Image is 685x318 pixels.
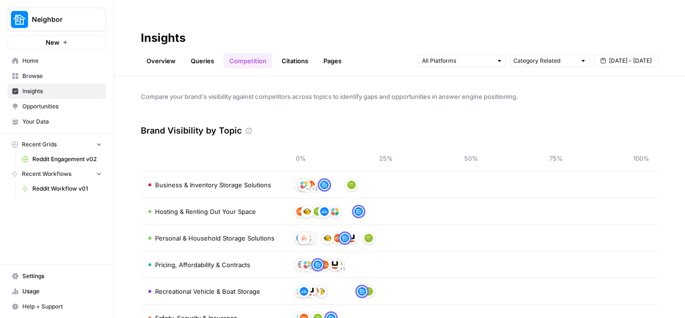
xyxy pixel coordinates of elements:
img: ewu60hto4qdoxwzka54f2v82mrz5 [306,181,315,189]
img: tgzcqmgfsctejyucm11xv06qr7np [354,207,363,216]
img: 3cv7wyc70ct1cabbllj4sdfonlp5 [347,181,356,189]
a: Opportunities [8,99,106,114]
a: Browse [8,68,106,84]
button: Workspace: Neighbor [8,8,106,31]
span: 25% [376,154,395,163]
img: Neighbor Logo [11,11,28,28]
img: ewu60hto4qdoxwzka54f2v82mrz5 [320,260,329,269]
input: All Platforms [422,56,492,66]
div: Insights [141,30,186,46]
a: Your Data [8,114,106,129]
img: sbildn8pveawr3arb8hqwowyp2gu [296,181,305,189]
span: Home [22,57,102,65]
img: ohhpe92awxskbh7dacywsba9kns5 [296,260,305,269]
a: Overview [141,53,181,68]
img: u20wvflawzkod5jeh0x6rufk0gvl [296,234,305,242]
span: Compare your brand's visibility against competitors across topics to identify gaps and opportunit... [141,92,658,101]
a: Reddit Engagement v02 [18,152,106,167]
span: + 2 [312,184,318,194]
span: New [46,38,59,47]
img: 3cv7wyc70ct1cabbllj4sdfonlp5 [364,234,373,242]
span: Reddit Workflow v01 [32,184,102,193]
span: Your Data [22,117,102,126]
img: oq6atocv5e1bzbjcifdho3yzy7q6 [303,260,312,269]
span: + 1 [309,264,314,274]
span: Hosting & Renting Out Your Space [155,207,256,216]
img: tgzcqmgfsctejyucm11xv06qr7np [358,287,366,296]
img: i5hfb8bocwd6l4pgad2www2tubt8 [323,234,332,242]
a: Insights [8,84,106,99]
span: Settings [22,272,102,280]
input: Category Related [513,56,576,66]
span: Recreational Vehicle & Boat Storage [155,287,260,296]
a: Pages [318,53,347,68]
a: Home [8,53,106,68]
span: 75% [547,154,566,163]
span: Usage [22,287,102,296]
span: Reddit Engagement v02 [32,155,102,164]
img: uwyuouwxyf29dsdh91um29m6qttc [306,287,315,296]
span: 0% [291,154,310,163]
img: tgzcqmgfsctejyucm11xv06qr7np [341,234,349,242]
img: oq6atocv5e1bzbjcifdho3yzy7q6 [296,287,305,296]
h3: Brand Visibility by Topic [141,124,242,137]
span: Insights [22,87,102,96]
span: 100% [632,154,651,163]
img: u20wvflawzkod5jeh0x6rufk0gvl [320,207,329,216]
img: i5hfb8bocwd6l4pgad2www2tubt8 [303,207,312,216]
span: Personal & Household Storage Solutions [155,233,274,243]
a: Settings [8,269,106,284]
img: u20wvflawzkod5jeh0x6rufk0gvl [300,287,308,296]
img: tgzcqmgfsctejyucm11xv06qr7np [320,181,329,189]
span: Recent Workflows [22,170,71,178]
span: Browse [22,72,102,80]
img: tgzcqmgfsctejyucm11xv06qr7np [313,260,322,269]
a: Usage [8,284,106,299]
span: + 1 [313,291,317,300]
button: New [8,35,106,49]
button: Recent Grids [8,137,106,152]
span: [DATE] - [DATE] [609,57,652,65]
span: 50% [461,154,480,163]
span: Help + Support [22,302,102,311]
img: i5hfb8bocwd6l4pgad2www2tubt8 [317,287,325,296]
img: ewu60hto4qdoxwzka54f2v82mrz5 [296,207,305,216]
a: Queries [185,53,220,68]
a: Citations [276,53,314,68]
span: Recent Grids [22,140,57,149]
a: Reddit Workflow v01 [18,181,106,196]
img: uwyuouwxyf29dsdh91um29m6qttc [331,260,339,269]
img: uwyuouwxyf29dsdh91um29m6qttc [347,234,356,242]
span: + 1 [306,184,311,194]
a: Competition [224,53,272,68]
button: Recent Workflows [8,167,106,181]
img: oq6atocv5e1bzbjcifdho3yzy7q6 [300,181,308,189]
img: 3cv7wyc70ct1cabbllj4sdfonlp5 [364,287,373,296]
span: Opportunities [22,102,102,111]
span: Pricing, Affordability & Contracts [155,260,250,270]
img: 3cv7wyc70ct1cabbllj4sdfonlp5 [313,207,322,216]
img: sbildn8pveawr3arb8hqwowyp2gu [300,234,308,242]
img: oq6atocv5e1bzbjcifdho3yzy7q6 [331,207,339,216]
img: ewu60hto4qdoxwzka54f2v82mrz5 [334,234,342,242]
span: Neighbor [32,15,89,24]
span: Business & Inventory Storage Solutions [155,180,271,190]
button: [DATE] - [DATE] [594,55,658,67]
button: Help + Support [8,299,106,314]
span: + 1 [340,264,345,274]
